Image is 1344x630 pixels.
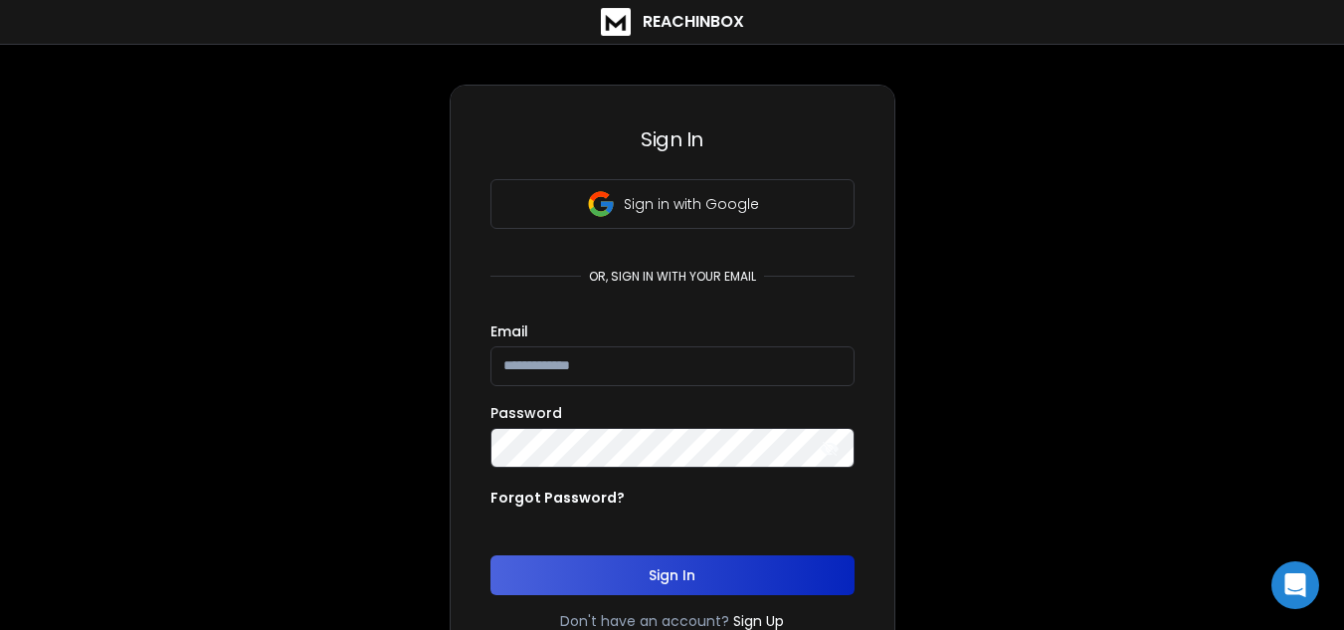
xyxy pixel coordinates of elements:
label: Email [490,324,528,338]
label: Password [490,406,562,420]
h3: Sign In [490,125,855,153]
img: logo [601,8,631,36]
button: Sign in with Google [490,179,855,229]
button: Sign In [490,555,855,595]
p: Sign in with Google [624,194,759,214]
h1: ReachInbox [643,10,744,34]
p: Forgot Password? [490,488,625,508]
div: Open Intercom Messenger [1271,561,1319,609]
a: ReachInbox [601,8,744,36]
p: or, sign in with your email [581,269,764,285]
